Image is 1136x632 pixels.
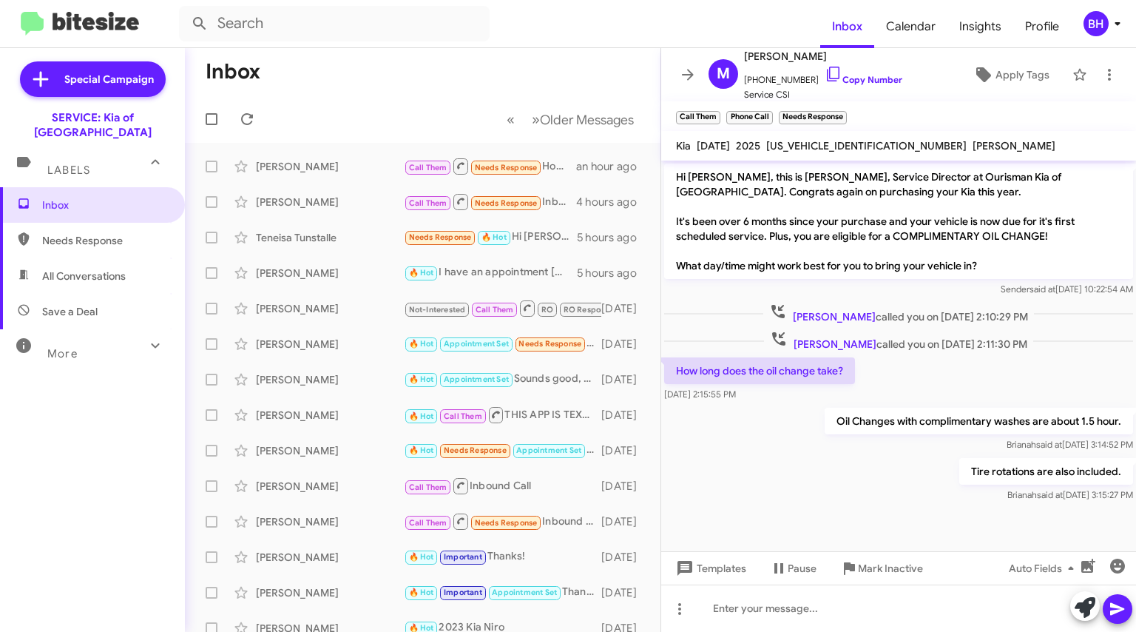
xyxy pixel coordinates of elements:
[404,477,601,495] div: Inbound Call
[793,310,876,323] span: [PERSON_NAME]
[476,305,514,315] span: Call Them
[47,164,90,177] span: Labels
[697,139,730,152] span: [DATE]
[492,588,557,597] span: Appointment Set
[1037,489,1063,500] span: said at
[256,443,404,458] div: [PERSON_NAME]
[601,514,649,529] div: [DATE]
[1029,283,1055,295] span: said at
[409,588,434,597] span: 🔥 Hot
[42,269,126,283] span: All Conversations
[256,585,404,600] div: [PERSON_NAME]
[601,585,649,600] div: [DATE]
[256,337,404,352] div: [PERSON_NAME]
[256,514,404,529] div: [PERSON_NAME]
[404,264,577,281] div: I have an appointment [DATE]
[409,518,447,528] span: Call Them
[256,408,404,423] div: [PERSON_NAME]
[676,139,691,152] span: Kia
[825,408,1133,434] p: Oil Changes with complimentary washes are about 1.5 hour.
[42,198,168,212] span: Inbox
[744,65,902,87] span: [PHONE_NUMBER]
[577,230,649,245] div: 5 hours ago
[601,372,649,387] div: [DATE]
[481,232,507,242] span: 🔥 Hot
[444,552,482,562] span: Important
[475,163,538,172] span: Needs Response
[736,139,760,152] span: 2025
[820,5,874,48] a: Inbox
[825,74,902,85] a: Copy Number
[409,198,447,208] span: Call Them
[601,301,649,316] div: [DATE]
[601,550,649,565] div: [DATE]
[1083,11,1109,36] div: BH
[409,163,447,172] span: Call Them
[42,304,98,319] span: Save a Deal
[1007,439,1133,450] span: Brianah [DATE] 3:14:52 PM
[540,112,634,128] span: Older Messages
[409,411,434,421] span: 🔥 Hot
[444,446,507,455] span: Needs Response
[763,303,1034,324] span: called you on [DATE] 2:10:29 PM
[256,195,404,209] div: [PERSON_NAME]
[409,268,434,278] span: 🔥 Hot
[577,266,649,280] div: 5 hours ago
[404,192,576,211] div: Inbound Call
[601,337,649,352] div: [DATE]
[564,305,621,315] span: RO Responded
[744,87,902,102] span: Service CSI
[404,335,601,352] div: Hey [PERSON_NAME], turned the Telluride on this morning and the engine started but the instrument...
[766,139,967,152] span: [US_VEHICLE_IDENTIFICATION_NUMBER]
[444,588,482,597] span: Important
[179,6,490,41] input: Search
[973,139,1055,152] span: [PERSON_NAME]
[828,555,935,582] button: Mark Inactive
[997,555,1092,582] button: Auto Fields
[404,157,576,175] div: How long does the oil change take?
[523,104,643,135] button: Next
[507,110,515,129] span: «
[541,305,553,315] span: RO
[404,371,601,388] div: Sounds good, thanks
[409,305,466,315] span: Not-Interested
[444,374,509,384] span: Appointment Set
[518,339,581,349] span: Needs Response
[1009,555,1080,582] span: Auto Fields
[256,159,404,174] div: [PERSON_NAME]
[256,479,404,494] div: [PERSON_NAME]
[788,555,816,582] span: Pause
[256,266,404,280] div: [PERSON_NAME]
[1001,283,1133,295] span: Sender [DATE] 10:22:54 AM
[858,555,923,582] span: Mark Inactive
[794,337,876,351] span: [PERSON_NAME]
[947,5,1013,48] a: Insights
[20,61,166,97] a: Special Campaign
[758,555,828,582] button: Pause
[601,443,649,458] div: [DATE]
[1036,439,1062,450] span: said at
[206,60,260,84] h1: Inbox
[516,446,581,455] span: Appointment Set
[64,72,154,87] span: Special Campaign
[874,5,947,48] span: Calendar
[42,233,168,248] span: Needs Response
[404,512,601,531] div: Inbound Call
[744,47,902,65] span: [PERSON_NAME]
[959,458,1133,485] p: Tire rotations are also included.
[409,232,472,242] span: Needs Response
[409,552,434,562] span: 🔥 Hot
[1007,489,1133,500] span: Brianah [DATE] 3:15:27 PM
[404,299,601,317] div: Liked “Okay, safe travels and I'll contact you when you're back in town.”
[664,357,855,384] p: How long does the oil change take?
[498,104,643,135] nav: Page navigation example
[409,374,434,384] span: 🔥 Hot
[475,518,538,528] span: Needs Response
[409,339,434,349] span: 🔥 Hot
[764,330,1033,352] span: called you on [DATE] 2:11:30 PM
[404,548,601,565] div: Thanks!
[676,111,720,124] small: Call Them
[256,230,404,245] div: Teneisa Tunstalle
[601,479,649,494] div: [DATE]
